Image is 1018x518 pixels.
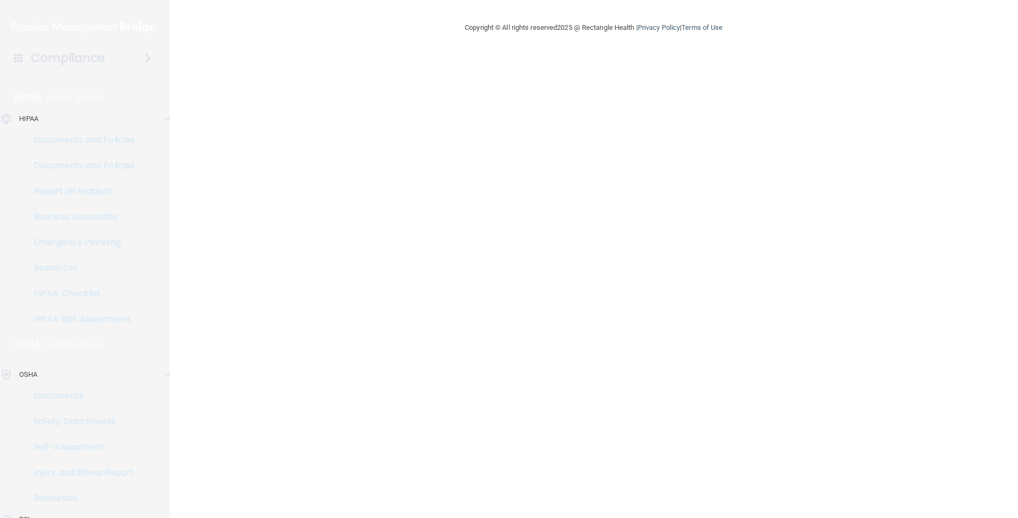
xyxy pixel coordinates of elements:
[14,91,42,104] p: HIPAA
[7,467,152,478] p: Injury and Illness Report
[638,23,680,31] a: Privacy Policy
[7,391,152,401] p: Documents
[7,314,152,325] p: HIPAA Risk Assessment
[7,186,152,197] p: Report an Incident
[19,112,39,125] p: HIPAA
[399,11,788,45] div: Copyright © All rights reserved 2025 @ Rectangle Health | |
[7,493,152,504] p: Resources
[682,23,723,31] a: Terms of Use
[47,91,103,104] p: Learn More!
[7,212,152,222] p: Business Associates
[7,442,152,452] p: Self-Assessment
[19,368,37,381] p: OSHA
[31,51,105,66] h4: Compliance
[14,338,41,351] p: OSHA
[7,160,152,171] p: Documents and Policies
[7,263,152,273] p: Resources
[7,135,152,145] p: Documents and Policies
[7,237,152,248] p: Emergency Planning
[7,288,152,299] p: HIPAA Checklist
[46,338,103,351] p: Learn More!
[7,416,152,427] p: Safety Data Sheets
[12,17,157,38] img: PMB logo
